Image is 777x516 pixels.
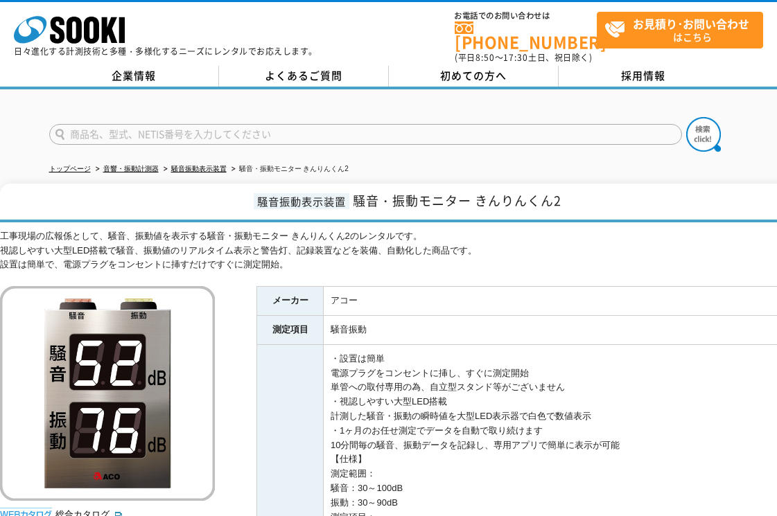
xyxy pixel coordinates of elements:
a: 企業情報 [49,66,219,87]
span: (平日 ～ 土日、祝日除く) [455,51,592,64]
th: メーカー [257,287,324,316]
input: 商品名、型式、NETIS番号を入力してください [49,124,682,145]
li: 騒音・振動モニター きんりんくん2 [229,162,349,177]
a: お見積り･お問い合わせはこちら [597,12,763,48]
span: 初めての方へ [440,68,507,83]
a: 初めての方へ [389,66,559,87]
a: 採用情報 [559,66,728,87]
span: お電話でのお問い合わせは [455,12,597,20]
p: 日々進化する計測技術と多種・多様化するニーズにレンタルでお応えします。 [14,47,317,55]
a: トップページ [49,165,91,172]
a: よくあるご質問 [219,66,389,87]
span: 17:30 [503,51,528,64]
span: 騒音振動表示装置 [254,193,349,209]
th: 測定項目 [257,316,324,345]
a: 騒音振動表示装置 [171,165,227,172]
a: 音響・振動計測器 [103,165,159,172]
strong: お見積り･お問い合わせ [633,15,749,32]
a: [PHONE_NUMBER] [455,21,597,50]
span: 8:50 [475,51,495,64]
span: 騒音・振動モニター きんりんくん2 [353,191,561,210]
img: btn_search.png [686,117,721,152]
span: はこちら [604,12,762,47]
